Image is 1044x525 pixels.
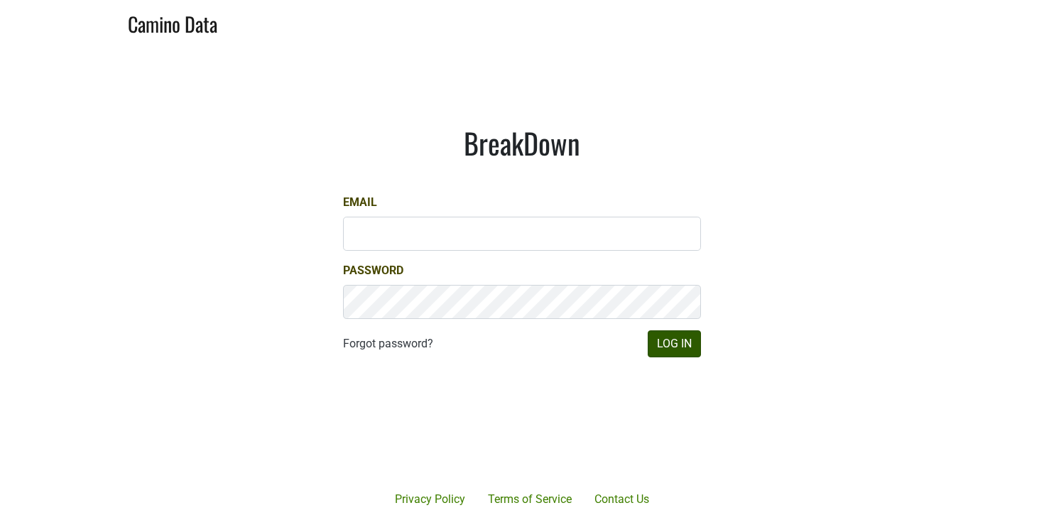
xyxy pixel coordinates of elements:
[343,335,433,352] a: Forgot password?
[343,262,403,279] label: Password
[477,485,583,514] a: Terms of Service
[648,330,701,357] button: Log In
[343,126,701,160] h1: BreakDown
[343,194,377,211] label: Email
[128,6,217,39] a: Camino Data
[384,485,477,514] a: Privacy Policy
[583,485,660,514] a: Contact Us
